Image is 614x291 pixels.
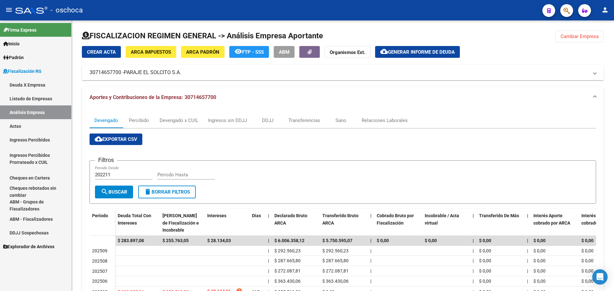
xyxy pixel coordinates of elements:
datatable-header-cell: Dias [249,209,265,237]
datatable-header-cell: | [524,209,531,237]
span: | [473,248,474,253]
span: $ 6.006.358,12 [274,238,304,243]
span: Borrar Filtros [144,189,190,195]
span: Dias [252,213,261,218]
span: | [473,268,474,273]
span: $ 0,00 [581,268,594,273]
div: Ingresos sin DDJJ [208,117,247,124]
span: 202509 [92,248,107,253]
div: Transferencias [288,117,320,124]
span: Fiscalización RG [3,68,42,75]
span: $ 0,00 [425,238,437,243]
datatable-header-cell: Intereses [205,209,249,237]
div: Relaciones Laborales [362,117,408,124]
span: | [527,248,528,253]
span: $ 0,00 [581,238,594,243]
span: | [370,268,371,273]
button: ABM [274,46,295,58]
span: | [268,213,269,218]
div: Devengado [94,117,118,124]
button: Crear Acta [82,46,121,58]
div: Sano [335,117,346,124]
mat-icon: remove_red_eye [234,48,242,55]
datatable-header-cell: Deuda Bruta Neto de Fiscalización e Incobrable [160,209,205,237]
span: $ 0,00 [479,248,491,253]
mat-icon: menu [5,6,13,14]
span: $ 0,00 [479,258,491,263]
span: $ 272.087,81 [322,268,349,273]
span: $ 28.134,03 [207,238,231,243]
datatable-header-cell: Incobrable / Acta virtual [422,209,470,237]
span: Declarado Bruto ARCA [274,213,307,226]
span: PARAJE EL SOLCITO S.A. [124,69,181,76]
span: Explorador de Archivos [3,243,54,250]
span: | [370,248,371,253]
datatable-header-cell: Período [90,209,115,236]
span: $ 0,00 [533,258,546,263]
span: Cambiar Empresa [561,34,599,39]
span: Padrón [3,54,24,61]
h3: Filtros [95,156,117,165]
span: $ 292.560,23 [274,248,301,253]
mat-expansion-panel-header: 30714657700 -PARAJE EL SOLCITO S.A. [82,65,604,80]
span: $ 0,00 [377,238,389,243]
span: 202507 [92,269,107,274]
mat-icon: search [101,188,108,195]
div: Devengado x CUIL [160,117,198,124]
span: | [473,279,474,284]
datatable-header-cell: Deuda Total Con Intereses [115,209,160,237]
mat-panel-title: 30714657700 - [90,69,588,76]
mat-expansion-panel-header: Aportes y Contribuciones de la Empresa: 30714657700 [82,87,604,108]
datatable-header-cell: | [265,209,272,237]
button: Organismos Ext. [325,46,370,58]
span: | [527,258,528,263]
span: ARCA Impuestos [131,49,171,55]
span: ARCA Padrón [186,49,219,55]
span: $ 0,00 [581,279,594,284]
div: DDJJ [262,117,273,124]
span: | [268,279,269,284]
span: $ 0,00 [533,279,546,284]
span: Período [92,213,108,218]
div: Open Intercom Messenger [592,269,608,285]
span: $ 287.665,80 [322,258,349,263]
span: $ 0,00 [533,248,546,253]
span: Incobrable / Acta virtual [425,213,459,226]
span: Firma Express [3,27,36,34]
span: | [370,258,371,263]
span: Interés Aporte cobrado por ARCA [533,213,570,226]
strong: Organismos Ext. [330,50,365,55]
span: | [473,213,474,218]
span: | [268,258,269,263]
span: Transferido Bruto ARCA [322,213,358,226]
span: Aportes y Contribuciones de la Empresa: 30714657700 [90,94,216,100]
span: $ 5.750.595,07 [322,238,352,243]
span: Exportar CSV [95,136,137,142]
span: $ 363.430,06 [274,279,301,284]
span: $ 0,00 [581,248,594,253]
span: $ 0,00 [581,258,594,263]
button: Generar informe de deuda [375,46,460,58]
span: | [268,268,269,273]
span: Buscar [101,189,127,195]
datatable-header-cell: Declarado Bruto ARCA [272,209,320,237]
mat-icon: cloud_download [380,48,388,55]
datatable-header-cell: Transferido Bruto ARCA [320,209,368,237]
span: - oschoca [51,3,83,17]
span: | [370,238,372,243]
button: ARCA Padrón [181,46,224,58]
span: 202508 [92,258,107,264]
button: Exportar CSV [90,134,142,145]
span: $ 0,00 [533,238,546,243]
span: ABM [279,49,289,55]
span: $ 0,00 [479,279,491,284]
span: $ 0,00 [479,268,491,273]
button: Cambiar Empresa [555,31,604,42]
span: [PERSON_NAME] de Fiscalización e Incobrable [162,213,199,233]
datatable-header-cell: Transferido De Más [476,209,524,237]
datatable-header-cell: Interés Aporte cobrado por ARCA [531,209,579,237]
span: FTP - SSS [242,49,264,55]
button: FTP - SSS [229,46,269,58]
span: $ 292.560,23 [322,248,349,253]
span: Crear Acta [87,49,116,55]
